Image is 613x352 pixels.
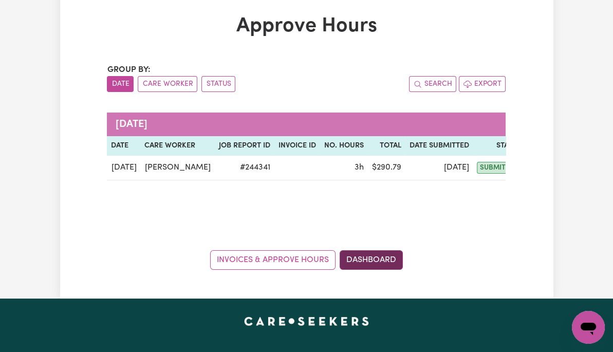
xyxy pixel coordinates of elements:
[138,76,197,92] button: sort invoices by care worker
[107,113,573,136] caption: [DATE]
[140,136,214,156] th: Care worker
[107,76,134,92] button: sort invoices by date
[140,156,214,180] td: [PERSON_NAME]
[354,163,363,172] span: 3 hours
[367,156,405,180] td: $ 290.79
[201,76,235,92] button: sort invoices by paid status
[244,317,369,325] a: Careseekers home page
[214,136,274,156] th: Job Report ID
[405,156,473,180] td: [DATE]
[320,136,367,156] th: No. Hours
[459,76,506,92] button: Export
[409,76,456,92] button: Search
[473,136,525,156] th: Status
[210,250,336,270] a: Invoices & Approve Hours
[405,136,473,156] th: Date Submitted
[214,156,274,180] td: # 244341
[107,66,150,74] span: Group by:
[367,136,405,156] th: Total
[477,162,521,174] span: submitted
[107,136,140,156] th: Date
[107,156,140,180] td: [DATE]
[107,14,506,39] h1: Approve Hours
[572,311,605,344] iframe: Button to launch messaging window
[274,136,320,156] th: Invoice ID
[340,250,403,270] a: Dashboard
